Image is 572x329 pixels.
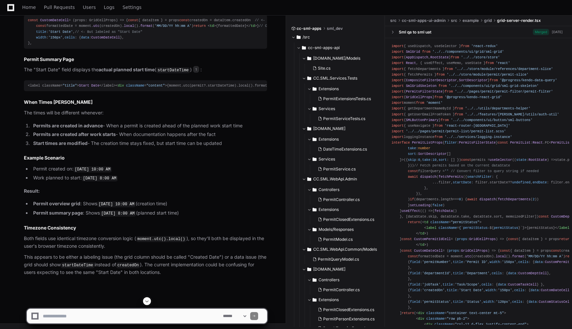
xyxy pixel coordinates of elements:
[31,200,267,208] li: : Shows (creation time)
[392,78,404,82] span: import
[307,154,385,164] button: Services
[297,42,385,53] button: cc-sml-apps-api
[210,24,214,28] span: td
[91,84,100,88] span: Date
[445,141,457,145] span: filter
[28,83,263,89] div: <label className= > </label>
[392,50,404,54] span: import
[116,84,167,88] span: < = >
[392,95,404,99] span: import
[392,67,404,71] span: import
[410,197,414,201] span: if
[494,215,502,219] span: sort
[392,124,404,128] span: import
[399,30,431,35] div: Sml qa to sml uat
[33,131,116,137] strong: Permits are created after work starts
[323,217,374,222] span: PermitClosedExtensions.cs
[313,186,317,194] svg: Directory
[232,18,250,22] span: createdOn
[302,244,385,255] button: CC.SML.WebApi.Common/Models
[313,276,317,284] svg: Directory
[93,24,99,28] span: utc
[529,158,547,162] span: RootState
[512,180,531,184] span: undefined
[432,203,443,207] span: false
[318,257,359,262] span: PermitQueryModel.cs
[434,124,443,128] span: from
[451,220,479,224] span: "permitStatus"
[439,158,447,162] span: sort
[323,287,360,293] span: PermitController.cs
[467,175,492,179] span: searchFilter
[434,209,453,213] span: fetchData
[516,158,527,162] span: state
[406,84,436,88] span: SmlGridSkeleton
[146,84,165,88] span: "content"
[461,55,500,59] span: '../../store/store'
[323,197,360,202] span: PermitController.cs
[33,140,88,146] strong: Start times are modified
[63,84,77,88] span: "title"
[416,243,426,247] span: </ >
[318,66,330,71] span: Site.cs
[28,18,263,46] div: = ( ) => { { dataItem } = props createdOn = dataItem. formattedDate = moment. (createdOn). (). ( ...
[310,64,381,73] button: Site.cs
[439,175,463,179] span: fetchPermits
[33,123,103,128] strong: Permits are created in advance
[48,35,63,39] span: '150px'
[445,124,510,128] span: 'react-router-[GEOGRAPHIC_DATA]'
[308,45,340,50] span: cc-sml-apps-api
[453,180,471,184] span: startDate
[24,155,267,161] h2: Example Scenario
[497,18,541,23] span: grid-server-render.tsx
[459,141,496,145] span: PermitsFilterState
[479,197,496,201] span: dispatch
[307,103,385,114] button: Services
[307,184,385,195] button: Controllers
[490,180,508,184] span: startDate
[552,30,563,34] div: [DATE]
[297,26,322,31] span: cc-sml-apps
[24,188,40,194] strong: Result:
[392,129,404,133] span: import
[319,157,335,162] span: Services
[319,137,339,142] span: Extensions
[408,175,418,179] span: await
[451,18,457,23] span: src
[455,67,553,71] span: '../../store/module/references/department-slice'
[28,18,38,22] span: const
[31,209,267,217] li: : Shows (planned start time)
[392,61,404,65] span: import
[455,112,463,116] span: from
[402,237,412,241] span: const
[559,237,571,241] span: return
[402,18,446,23] span: cc-sml-apps-ui-admin
[455,106,463,110] span: from
[467,197,477,201] span: await
[406,95,432,99] span: GridCellProps
[302,73,385,84] button: CC.SML.Services.Tests
[99,67,155,72] strong: actual planned start time
[449,249,488,253] span: :
[406,129,506,133] span: '../../pages/permit/permit-list/permit-list.scss'
[302,123,385,134] button: [DOMAIN_NAME]
[319,207,339,212] span: Extensions
[551,249,561,253] span: const
[545,141,549,145] span: FC
[392,90,404,94] span: import
[424,226,527,230] span: < = ` ${ }`}>
[424,220,428,224] span: td
[406,50,420,54] span: SmlGrid
[430,55,449,59] span: RootState
[307,265,311,273] svg: Directory
[418,146,430,150] span: number
[82,175,118,181] code: [DATE] 8:00 AM
[533,29,549,35] span: Merged
[422,209,432,213] span: () =>
[65,35,75,39] span: cells
[75,18,116,22] span: props: GridCellProps
[313,56,360,61] span: [DOMAIN_NAME]/Models
[441,118,449,122] span: from
[97,201,136,207] code: [DATE] 10:00 AM
[392,73,404,77] span: import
